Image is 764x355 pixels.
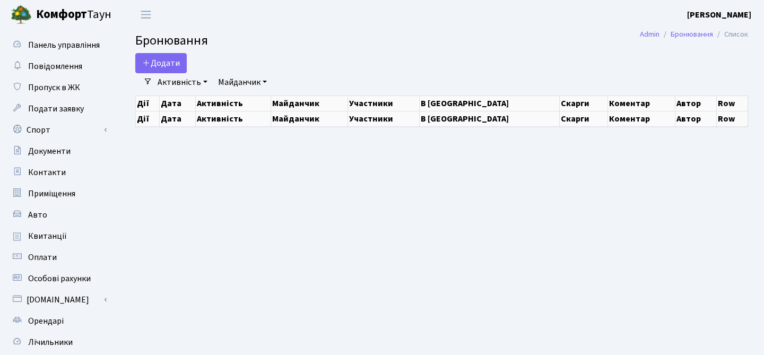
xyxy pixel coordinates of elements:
[271,111,348,126] th: Майданчик
[348,111,420,126] th: Участники
[5,183,111,204] a: Приміщення
[5,119,111,141] a: Спорт
[640,29,659,40] a: Admin
[5,141,111,162] a: Документи
[28,252,57,263] span: Оплати
[271,96,348,111] th: Майданчик
[28,209,47,221] span: Авто
[11,4,32,25] img: logo.png
[5,77,111,98] a: Пропуск в ЖК
[159,96,195,111] th: Дата
[214,73,271,91] a: Майданчик
[5,204,111,226] a: Авто
[36,6,87,23] b: Комфорт
[5,56,111,77] a: Повідомлення
[717,111,748,126] th: Row
[608,96,675,111] th: Коментар
[28,167,66,178] span: Контакти
[28,60,82,72] span: Повідомлення
[608,111,675,126] th: Коментар
[671,29,713,40] a: Бронювання
[28,145,71,157] span: Документи
[713,29,748,40] li: Список
[28,336,73,348] span: Лічильники
[687,8,751,21] a: [PERSON_NAME]
[5,247,111,268] a: Оплати
[5,162,111,183] a: Контакти
[5,268,111,289] a: Особові рахунки
[195,111,271,126] th: Активність
[560,111,608,126] th: Скарги
[5,332,111,353] a: Лічильники
[135,31,208,50] span: Бронювання
[28,315,64,327] span: Орендарі
[675,96,717,111] th: Автор
[159,111,195,126] th: Дата
[28,188,75,200] span: Приміщення
[624,23,764,46] nav: breadcrumb
[136,96,160,111] th: Дії
[560,96,608,111] th: Скарги
[717,96,748,111] th: Row
[133,6,159,23] button: Переключити навігацію
[348,96,420,111] th: Участники
[28,103,84,115] span: Подати заявку
[28,230,67,242] span: Квитанції
[687,9,751,21] b: [PERSON_NAME]
[5,289,111,310] a: [DOMAIN_NAME]
[36,6,111,24] span: Таун
[28,39,100,51] span: Панель управління
[136,111,160,126] th: Дії
[5,226,111,247] a: Квитанції
[675,111,717,126] th: Автор
[5,310,111,332] a: Орендарі
[5,98,111,119] a: Подати заявку
[195,96,271,111] th: Активність
[28,82,80,93] span: Пропуск в ЖК
[5,34,111,56] a: Панель управління
[153,73,212,91] a: Активність
[135,53,187,73] button: Додати
[420,111,560,126] th: В [GEOGRAPHIC_DATA]
[28,273,91,284] span: Особові рахунки
[420,96,560,111] th: В [GEOGRAPHIC_DATA]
